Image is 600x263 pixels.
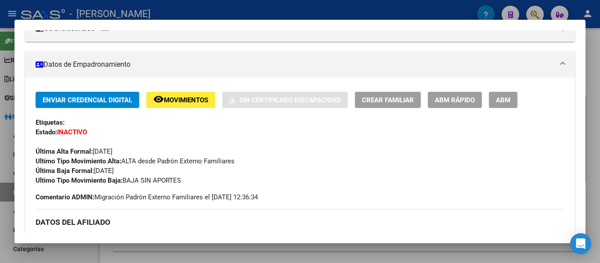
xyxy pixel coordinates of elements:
[36,119,65,126] strong: Etiquetas:
[428,92,482,108] button: ABM Rápido
[36,128,57,136] strong: Estado:
[153,94,164,104] mat-icon: remove_red_eye
[36,157,121,165] strong: Ultimo Tipo Movimiento Alta:
[146,92,215,108] button: Movimientos
[43,96,132,104] span: Enviar Credencial Digital
[36,59,554,70] mat-panel-title: Datos de Empadronamiento
[489,92,517,108] button: ABM
[36,167,94,175] strong: Última Baja Formal:
[36,193,94,201] strong: Comentario ADMIN:
[36,217,564,227] h3: DATOS DEL AFILIADO
[36,148,93,155] strong: Última Alta Formal:
[57,128,87,136] strong: INACTIVO
[355,92,421,108] button: Crear Familiar
[36,177,181,184] span: BAJA SIN APORTES
[36,177,123,184] strong: Ultimo Tipo Movimiento Baja:
[25,51,575,78] mat-expansion-panel-header: Datos de Empadronamiento
[36,92,139,108] button: Enviar Credencial Digital
[36,157,235,165] span: ALTA desde Padrón Externo Familiares
[496,96,510,104] span: ABM
[239,96,341,104] span: Sin Certificado Discapacidad
[362,96,414,104] span: Crear Familiar
[36,148,112,155] span: [DATE]
[435,96,475,104] span: ABM Rápido
[36,192,258,202] span: Migración Padrón Externo Familiares el [DATE] 12:36:34
[164,96,208,104] span: Movimientos
[36,167,114,175] span: [DATE]
[222,92,348,108] button: Sin Certificado Discapacidad
[570,233,591,254] div: Open Intercom Messenger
